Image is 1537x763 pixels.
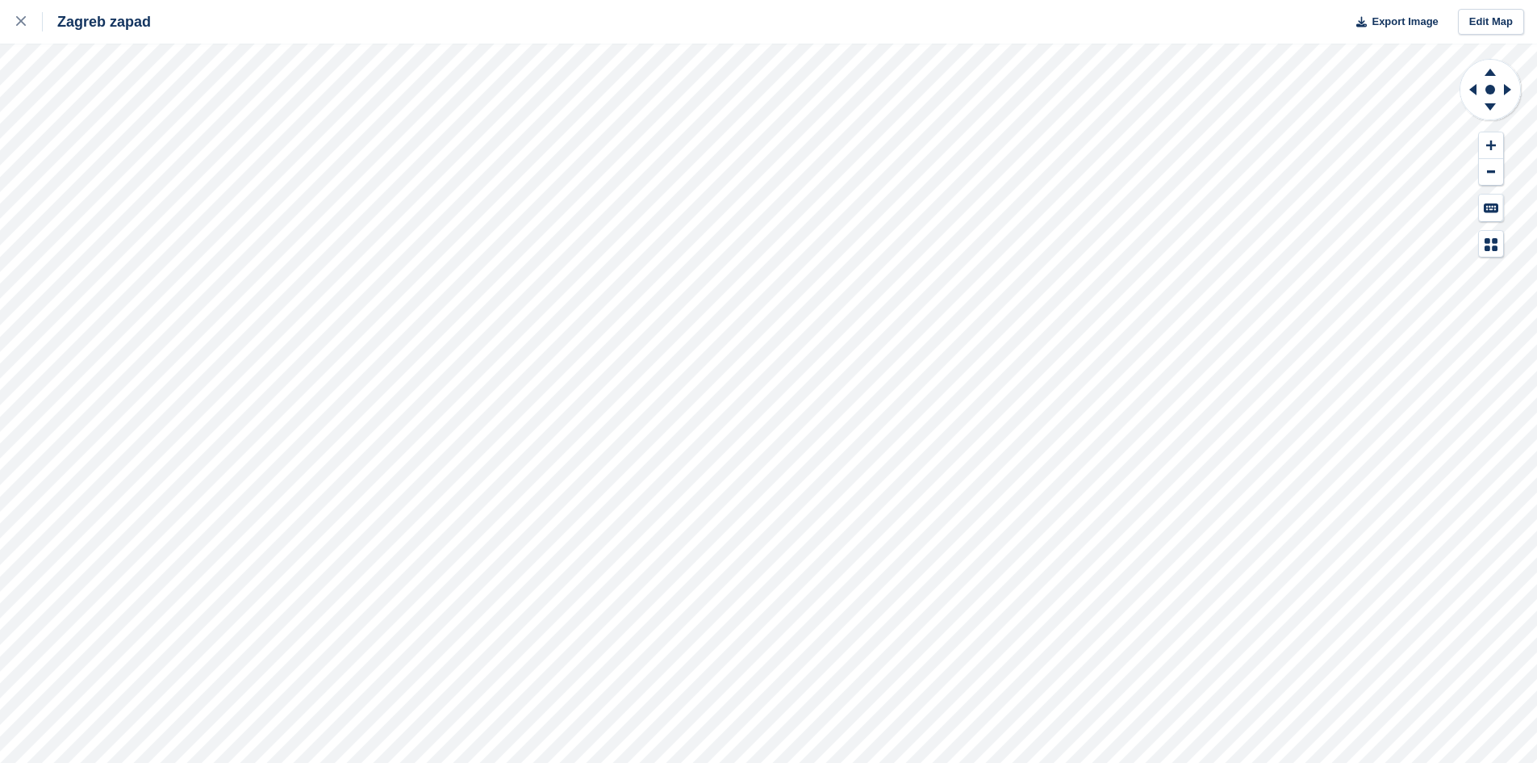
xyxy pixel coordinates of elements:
[1347,9,1439,36] button: Export Image
[1479,195,1503,221] button: Keyboard Shortcuts
[1479,231,1503,258] button: Map Legend
[1479,132,1503,159] button: Zoom In
[1458,9,1524,36] a: Edit Map
[1479,159,1503,186] button: Zoom Out
[43,12,151,31] div: Zagreb zapad
[1372,14,1438,30] span: Export Image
